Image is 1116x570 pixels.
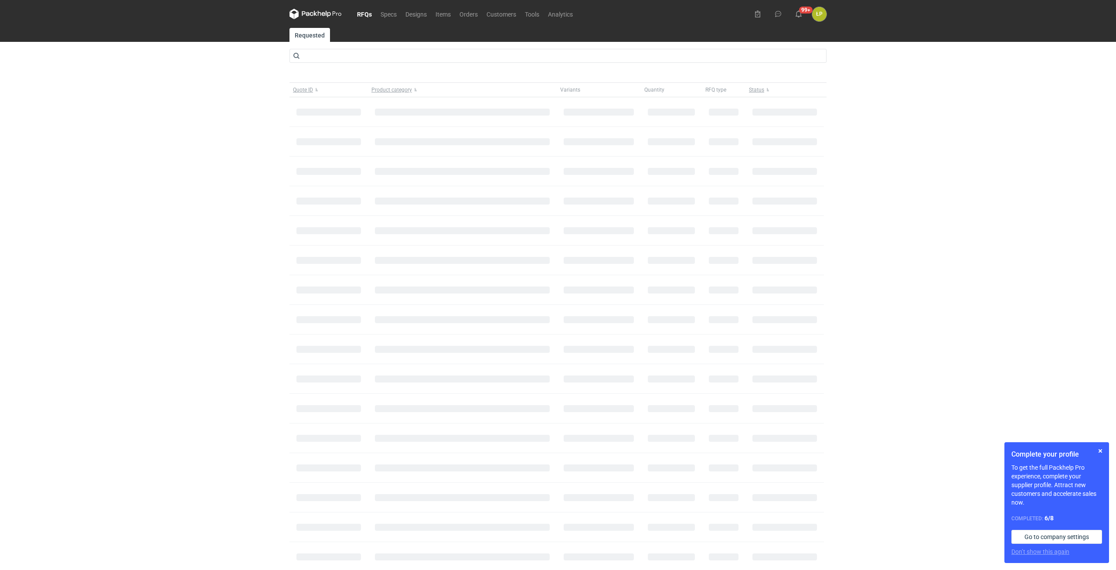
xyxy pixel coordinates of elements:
button: Don’t show this again [1011,547,1069,556]
button: ŁP [812,7,827,21]
a: Designs [401,9,431,19]
svg: Packhelp Pro [289,9,342,19]
button: Status [745,83,824,97]
span: Quote ID [293,86,313,93]
button: Quote ID [289,83,368,97]
h1: Complete your profile [1011,449,1102,460]
span: Product category [371,86,412,93]
div: Completed: [1011,514,1102,523]
div: Łukasz Postawa [812,7,827,21]
a: Customers [482,9,521,19]
a: Specs [376,9,401,19]
strong: 6 / 8 [1045,515,1054,522]
span: Status [749,86,764,93]
span: RFQ type [705,86,726,93]
a: Orders [455,9,482,19]
button: 99+ [792,7,806,21]
a: Go to company settings [1011,530,1102,544]
button: Skip for now [1095,446,1106,456]
button: Product category [368,83,557,97]
a: Requested [289,28,330,42]
a: Items [431,9,455,19]
a: Tools [521,9,544,19]
a: RFQs [353,9,376,19]
a: Analytics [544,9,577,19]
span: Variants [560,86,580,93]
p: To get the full Packhelp Pro experience, complete your supplier profile. Attract new customers an... [1011,463,1102,507]
span: Quantity [644,86,664,93]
